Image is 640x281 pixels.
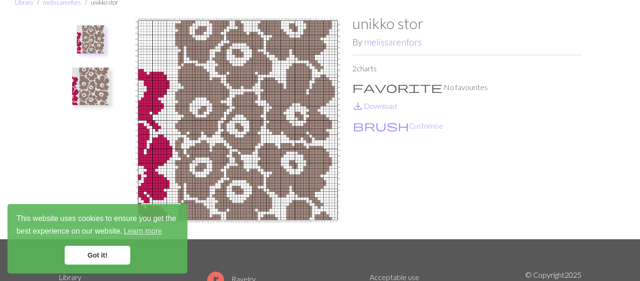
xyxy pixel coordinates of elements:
[65,246,130,265] a: dismiss cookie message
[122,224,164,238] a: learn more about cookies
[352,15,581,32] h1: unikko stor
[352,120,444,132] button: CustomiseCustomise
[352,82,442,93] i: Favourite
[77,25,105,53] img: unikko stor
[353,120,409,131] i: Customise
[352,99,364,113] span: save_alt
[16,213,179,238] span: This website uses cookies to ensure you get the best experience on our website.
[123,15,352,239] img: unikko stor
[364,37,422,47] a: melissarenfors
[72,68,110,105] img: Copy of unikko stor
[352,101,397,110] a: DownloadDownload
[353,119,409,132] span: brush
[352,63,581,74] p: 2 charts
[352,37,581,47] h2: By
[352,100,364,112] i: Download
[7,204,187,273] div: cookieconsent
[352,81,442,94] span: favorite
[352,82,581,93] p: No favourites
